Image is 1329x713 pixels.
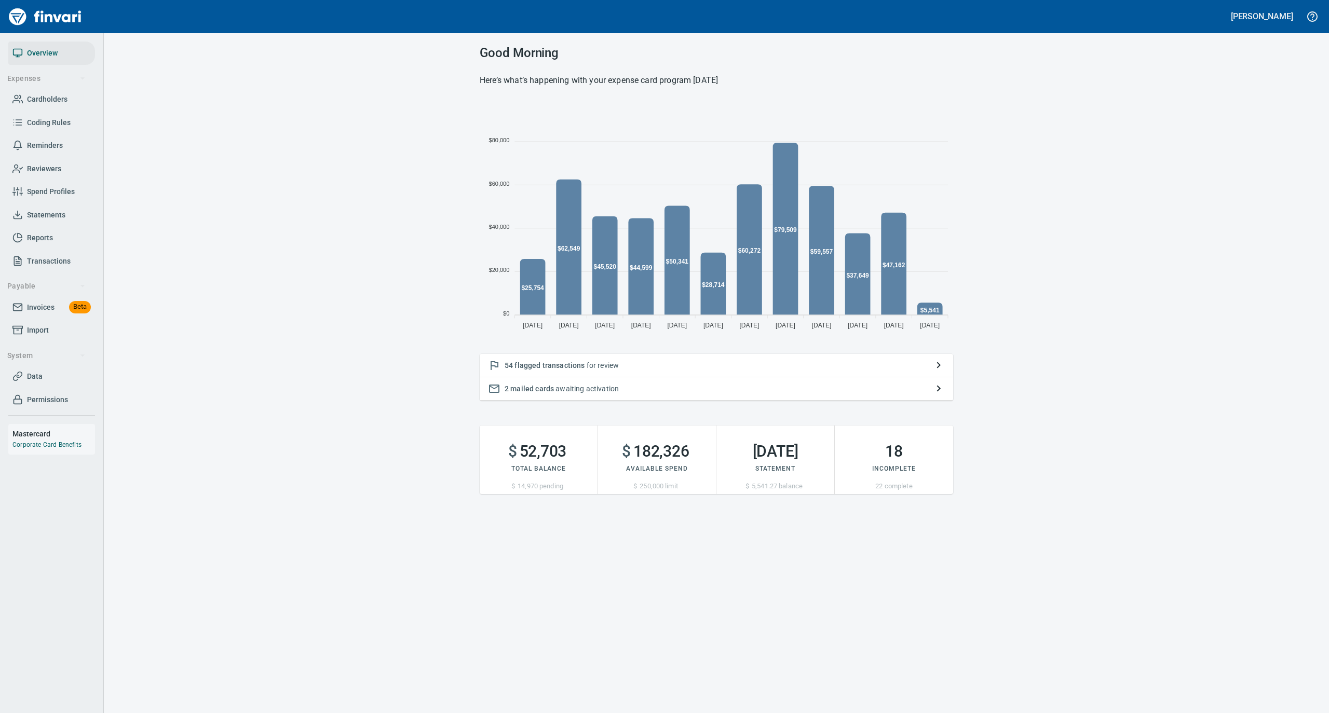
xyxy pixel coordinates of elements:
[8,88,95,111] a: Cardholders
[3,346,90,365] button: System
[505,361,513,369] span: 54
[884,322,904,329] tspan: [DATE]
[480,377,953,401] button: 2 mailed cards awaiting activation
[667,322,687,329] tspan: [DATE]
[12,441,82,448] a: Corporate Card Benefits
[27,393,68,406] span: Permissions
[27,301,55,314] span: Invoices
[8,319,95,342] a: Import
[835,442,953,461] h2: 18
[514,361,585,369] span: flagged transactions
[27,47,58,60] span: Overview
[27,209,65,222] span: Statements
[8,226,95,250] a: Reports
[12,428,95,440] h6: Mastercard
[27,93,67,106] span: Cardholders
[1228,8,1296,24] button: [PERSON_NAME]
[27,255,71,268] span: Transactions
[835,481,953,491] p: 22 complete
[480,73,953,88] h6: Here’s what’s happening with your expense card program [DATE]
[3,277,90,296] button: Payable
[8,203,95,227] a: Statements
[8,365,95,388] a: Data
[8,42,95,65] a: Overview
[489,181,510,187] tspan: $60,000
[3,69,90,88] button: Expenses
[69,301,91,313] span: Beta
[872,465,916,472] span: Incomplete
[812,322,832,329] tspan: [DATE]
[510,385,554,393] span: mailed cards
[27,231,53,244] span: Reports
[480,354,953,377] button: 54 flagged transactions for review
[523,322,543,329] tspan: [DATE]
[489,267,510,273] tspan: $20,000
[27,370,43,383] span: Data
[848,322,867,329] tspan: [DATE]
[740,322,760,329] tspan: [DATE]
[27,162,61,175] span: Reviewers
[835,426,953,494] button: 18Incomplete22 complete
[505,383,928,394] p: awaiting activation
[27,139,63,152] span: Reminders
[8,180,95,203] a: Spend Profiles
[631,322,651,329] tspan: [DATE]
[920,322,940,329] tspan: [DATE]
[27,185,75,198] span: Spend Profiles
[7,280,86,293] span: Payable
[8,157,95,181] a: Reviewers
[8,388,95,412] a: Permissions
[8,250,95,273] a: Transactions
[776,322,795,329] tspan: [DATE]
[703,322,723,329] tspan: [DATE]
[7,349,86,362] span: System
[503,310,509,317] tspan: $0
[8,296,95,319] a: InvoicesBeta
[559,322,579,329] tspan: [DATE]
[27,116,71,129] span: Coding Rules
[6,4,84,29] img: Finvari
[1231,11,1293,22] h5: [PERSON_NAME]
[8,134,95,157] a: Reminders
[27,324,49,337] span: Import
[595,322,615,329] tspan: [DATE]
[505,385,509,393] span: 2
[489,137,510,143] tspan: $80,000
[480,46,953,60] h3: Good Morning
[7,72,86,85] span: Expenses
[489,224,510,230] tspan: $40,000
[8,111,95,134] a: Coding Rules
[505,360,928,371] p: for review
